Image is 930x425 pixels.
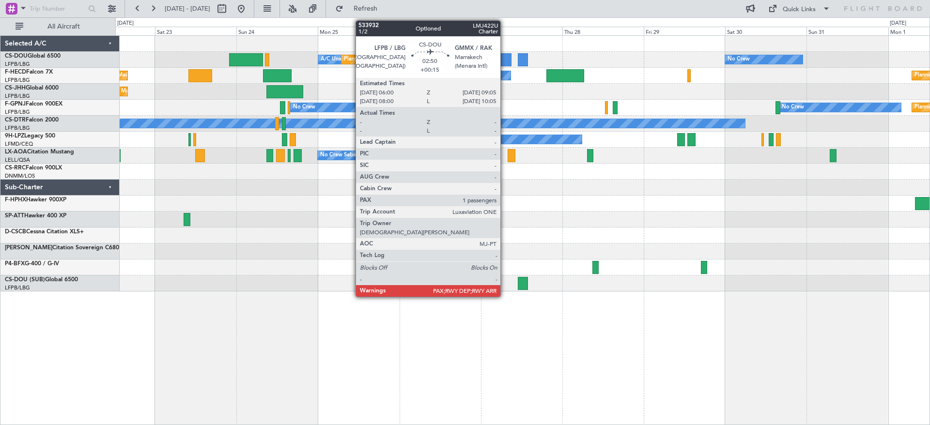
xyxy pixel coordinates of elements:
[5,133,24,139] span: 9H-LPZ
[5,245,119,251] a: [PERSON_NAME]Citation Sovereign C680
[5,108,30,116] a: LFPB/LBG
[5,117,26,123] span: CS-DTR
[155,27,236,35] div: Sat 23
[763,1,835,16] button: Quick Links
[5,92,30,100] a: LFPB/LBG
[782,100,804,115] div: No Crew
[5,229,84,235] a: D-CSCBCessna Citation XLS+
[5,165,26,171] span: CS-RRC
[293,100,315,115] div: No Crew
[725,27,806,35] div: Sat 30
[5,149,74,155] a: LX-AOACitation Mustang
[5,69,26,75] span: F-HECD
[5,245,52,251] span: [PERSON_NAME]
[562,27,644,35] div: Thu 28
[728,52,750,67] div: No Crew
[30,1,85,16] input: Trip Number
[5,61,30,68] a: LFPB/LBG
[5,69,53,75] a: F-HECDFalcon 7X
[5,229,26,235] span: D-CSCB
[5,85,26,91] span: CS-JHH
[5,261,59,267] a: P4-BFXG-400 / G-IV
[5,124,30,132] a: LFPB/LBG
[5,101,26,107] span: F-GPNJ
[5,277,45,283] span: CS-DOU (SUB)
[481,27,562,35] div: Wed 27
[5,197,26,203] span: F-HPHX
[25,23,102,30] span: All Aircraft
[5,53,61,59] a: CS-DOUGlobal 6500
[5,76,30,84] a: LFPB/LBG
[321,52,361,67] div: A/C Unavailable
[236,27,318,35] div: Sun 24
[783,5,816,15] div: Quick Links
[5,197,66,203] a: F-HPHXHawker 900XP
[644,27,725,35] div: Fri 29
[5,149,27,155] span: LX-AOA
[345,5,386,12] span: Refresh
[165,4,210,13] span: [DATE] - [DATE]
[392,68,414,83] div: No Crew
[5,85,59,91] a: CS-JHHGlobal 6000
[5,133,55,139] a: 9H-LPZLegacy 500
[318,27,399,35] div: Mon 25
[5,284,30,291] a: LFPB/LBG
[5,213,66,219] a: SP-ATTHawker 400 XP
[5,261,25,267] span: P4-BFX
[5,101,62,107] a: F-GPNJFalcon 900EX
[344,52,496,67] div: Planned Maint [GEOGRAPHIC_DATA] ([GEOGRAPHIC_DATA])
[320,148,365,163] div: No Crew Sabadell
[890,19,906,28] div: [DATE]
[5,117,59,123] a: CS-DTRFalcon 2000
[5,213,24,219] span: SP-ATT
[463,132,485,147] div: No Crew
[5,172,35,180] a: DNMM/LOS
[117,19,134,28] div: [DATE]
[5,165,62,171] a: CS-RRCFalcon 900LX
[806,27,888,35] div: Sun 31
[5,156,30,164] a: LELL/QSA
[5,53,28,59] span: CS-DOU
[5,140,33,148] a: LFMD/CEQ
[331,1,389,16] button: Refresh
[5,277,78,283] a: CS-DOU (SUB)Global 6500
[11,19,105,34] button: All Aircraft
[400,27,481,35] div: Tue 26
